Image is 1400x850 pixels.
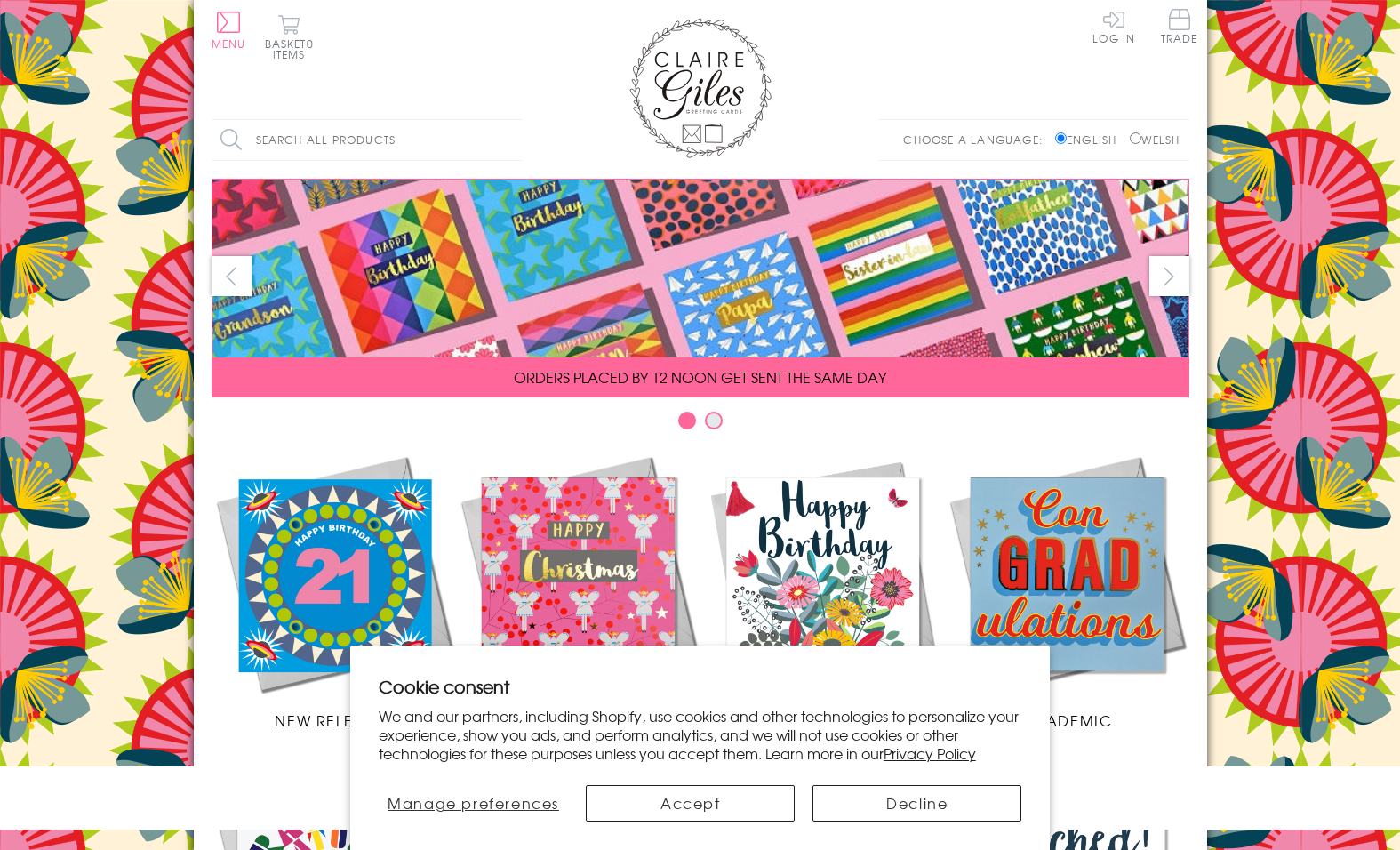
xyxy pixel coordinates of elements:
a: Trade [1161,9,1198,47]
button: Carousel Page 2 [705,412,723,429]
span: Academic [1021,710,1113,731]
button: Decline [812,785,1021,822]
div: Carousel Pagination [212,411,1189,438]
label: Welsh [1130,132,1180,148]
input: Search all products [212,120,523,160]
button: Basket0 items [265,14,314,60]
a: Privacy Policy [884,742,976,764]
img: Claire Giles Greetings Cards [629,18,772,158]
input: Search [505,120,523,160]
button: Carousel Page 1 (Current Slide) [678,412,696,429]
p: Choose a language: [903,132,1052,148]
span: Menu [212,36,246,52]
a: Birthdays [700,452,945,731]
button: Menu [212,12,246,49]
span: Trade [1161,9,1198,44]
button: next [1149,256,1189,296]
a: Log In [1092,9,1135,44]
a: New Releases [212,452,456,731]
input: English [1055,132,1067,144]
span: New Releases [275,710,391,731]
span: 0 items [273,36,314,62]
p: We and our partners, including Shopify, use cookies and other technologies to personalize your ex... [379,707,1022,762]
a: Academic [945,452,1189,731]
button: Manage preferences [379,785,569,822]
label: English [1055,132,1125,148]
input: Welsh [1130,132,1141,144]
span: Manage preferences [388,792,559,814]
button: Accept [586,785,795,822]
h2: Cookie consent [379,674,1022,699]
button: prev [212,256,252,296]
a: Christmas [456,452,700,731]
span: ORDERS PLACED BY 12 NOON GET SENT THE SAME DAY [514,366,886,388]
